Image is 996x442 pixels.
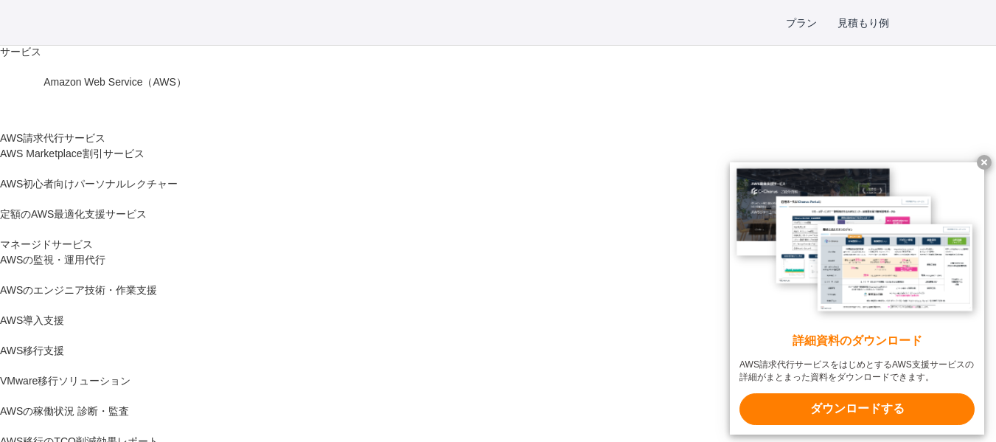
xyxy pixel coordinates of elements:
[739,333,975,350] x-t: 詳細資料のダウンロード
[43,76,187,88] span: Amazon Web Service（AWS）
[837,15,889,30] a: 見積もり例
[739,393,975,425] x-t: ダウンロードする
[739,359,975,384] x-t: AWS請求代行サービスをはじめとするAWS支援サービスの詳細がまとまった資料をダウンロードできます。
[786,15,817,30] a: プラン
[730,162,984,435] a: 詳細資料のダウンロード AWS請求代行サービスをはじめとするAWS支援サービスの詳細がまとまった資料をダウンロードできます。 ダウンロードする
